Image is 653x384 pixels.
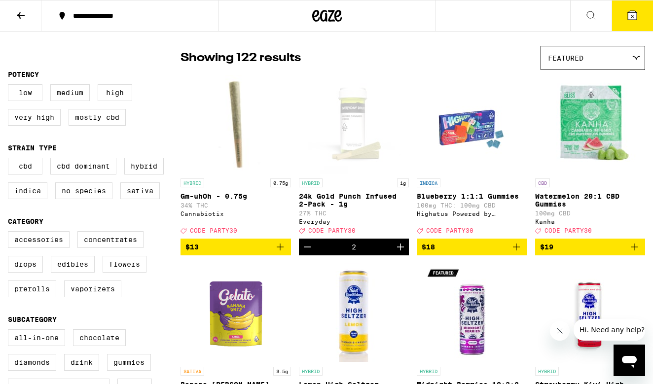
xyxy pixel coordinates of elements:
[544,227,592,234] span: CODE PARTY30
[417,367,440,376] p: HYBRID
[181,178,204,187] p: HYBRID
[8,231,70,248] label: Accessories
[417,210,527,217] div: Highatus Powered by Cannabiotix
[299,75,409,239] a: Open page for 24k Gold Punch Infused 2-Pack - 1g from Everyday
[299,192,409,208] p: 24k Gold Punch Infused 2-Pack - 1g
[535,239,646,255] button: Add to bag
[8,144,57,152] legend: Strain Type
[8,354,56,371] label: Diamonds
[535,178,550,187] p: CBD
[64,280,121,297] label: Vaporizers
[50,84,90,101] label: Medium
[8,315,57,323] legend: Subcategory
[273,367,291,376] p: 3.5g
[574,319,645,341] iframe: Message from company
[417,239,527,255] button: Add to bag
[8,158,42,175] label: CBD
[535,75,646,239] a: Open page for Watermelon 20:1 CBD Gummies from Kanha
[417,202,527,209] p: 100mg THC: 100mg CBD
[299,178,323,187] p: HYBRID
[107,354,151,371] label: Gummies
[8,217,43,225] legend: Category
[181,367,204,376] p: SATIVA
[186,263,285,362] img: Gelato - Banana Runtz - 3.5g
[181,210,291,217] div: Cannabiotix
[8,280,56,297] label: Prerolls
[181,202,291,209] p: 34% THC
[181,50,301,67] p: Showing 122 results
[8,84,42,101] label: Low
[631,13,634,19] span: 3
[612,0,653,31] button: 3
[181,75,291,239] a: Open page for Gm-uhOh - 0.75g from Cannabiotix
[548,54,583,62] span: Featured
[540,243,553,251] span: $19
[120,182,160,199] label: Sativa
[190,227,237,234] span: CODE PARTY30
[422,243,435,251] span: $18
[423,263,521,362] img: Pabst Labs - Midnight Berries 10:3:2 High Seltzer
[426,227,473,234] span: CODE PARTY30
[550,321,570,341] iframe: Close message
[103,256,146,273] label: Flowers
[73,329,126,346] label: Chocolate
[8,182,47,199] label: Indica
[299,367,323,376] p: HYBRID
[55,182,112,199] label: No Species
[69,109,126,126] label: Mostly CBD
[64,354,99,371] label: Drink
[51,256,95,273] label: Edibles
[417,178,440,187] p: INDICA
[417,75,527,239] a: Open page for Blueberry 1:1:1 Gummies from Highatus Powered by Cannabiotix
[8,109,61,126] label: Very High
[392,239,409,255] button: Increment
[417,192,527,200] p: Blueberry 1:1:1 Gummies
[8,329,65,346] label: All-In-One
[304,263,403,362] img: Pabst Labs - Lemon High Seltzer
[535,210,646,216] p: 100mg CBD
[8,70,39,78] legend: Potency
[8,256,43,273] label: Drops
[423,75,521,174] img: Highatus Powered by Cannabiotix - Blueberry 1:1:1 Gummies
[541,263,639,362] img: Pabst Labs - Strawberry Kiwi High Seltzer
[299,239,316,255] button: Decrement
[299,210,409,216] p: 27% THC
[181,192,291,200] p: Gm-uhOh - 0.75g
[541,75,639,174] img: Kanha - Watermelon 20:1 CBD Gummies
[308,227,356,234] span: CODE PARTY30
[352,243,356,251] div: 2
[397,178,409,187] p: 1g
[124,158,164,175] label: Hybrid
[77,231,144,248] label: Concentrates
[50,158,116,175] label: CBD Dominant
[270,178,291,187] p: 0.75g
[614,345,645,376] iframe: Button to launch messaging window
[98,84,132,101] label: High
[186,75,285,174] img: Cannabiotix - Gm-uhOh - 0.75g
[185,243,199,251] span: $13
[535,218,646,225] div: Kanha
[181,239,291,255] button: Add to bag
[535,192,646,208] p: Watermelon 20:1 CBD Gummies
[535,367,559,376] p: HYBRID
[299,218,409,225] div: Everyday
